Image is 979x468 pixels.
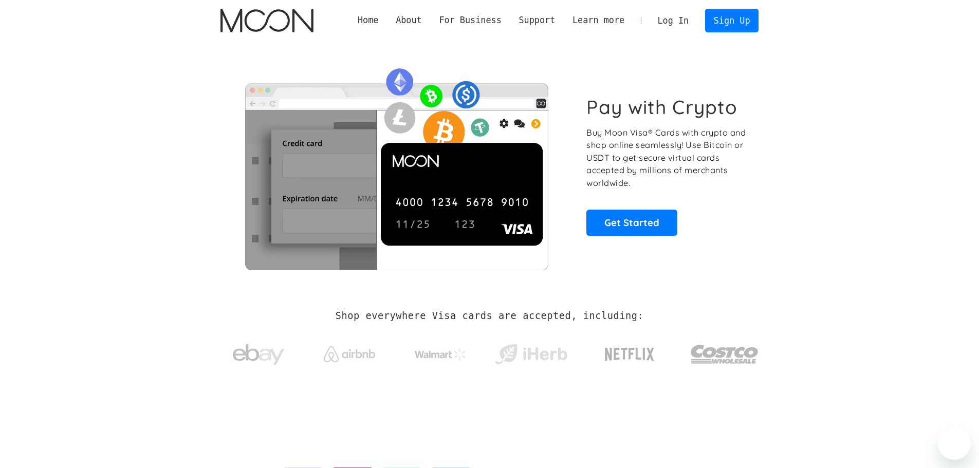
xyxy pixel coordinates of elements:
img: Netflix [604,342,655,367]
div: Learn more [564,14,633,27]
img: ebay [233,339,284,371]
img: Airbnb [324,346,375,362]
img: Walmart [415,348,466,361]
div: About [396,14,422,27]
a: Walmart [402,338,478,366]
a: iHerb [493,331,569,373]
a: Home [349,14,387,27]
p: Buy Moon Visa® Cards with crypto and shop online seamlessly! Use Bitcoin or USDT to get secure vi... [586,126,747,190]
a: Costco [690,325,759,379]
h2: Shop everywhere Visa cards are accepted, including: [336,310,643,322]
div: For Business [439,14,501,27]
img: Moon Cards let you spend your crypto anywhere Visa is accepted. [220,61,572,270]
a: Sign Up [705,9,759,32]
a: Netflix [584,331,676,372]
img: iHerb [493,341,569,368]
div: Support [510,14,564,27]
a: home [220,9,313,32]
div: For Business [431,14,510,27]
img: Costco [690,335,759,373]
a: Log In [649,9,697,32]
iframe: Button to launch messaging window [938,427,971,460]
a: ebay [220,328,297,376]
h1: Pay with Crypto [586,96,737,119]
div: Learn more [572,14,624,27]
div: Support [519,14,555,27]
img: Moon Logo [220,9,313,32]
a: Airbnb [311,336,387,367]
a: Get Started [586,210,677,235]
div: About [387,14,430,27]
